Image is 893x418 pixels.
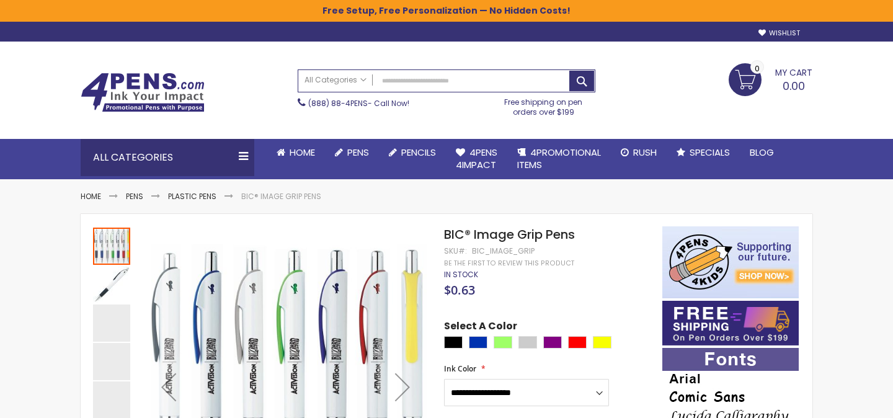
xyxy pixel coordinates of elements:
a: Home [81,191,101,202]
img: Free shipping on orders over $199 [662,301,799,345]
div: Grey Light [518,336,537,349]
div: All Categories [81,139,254,176]
img: 4pens 4 kids [662,226,799,298]
span: 0.00 [783,78,805,94]
span: Blog [750,146,774,159]
span: BIC® Image Grip Pens [444,226,575,243]
a: Pens [126,191,143,202]
strong: SKU [444,246,467,256]
div: Red [568,336,587,349]
a: 4Pens4impact [446,139,507,179]
div: BIC® Image Grip Pens [93,265,131,303]
span: Home [290,146,315,159]
span: Pencils [401,146,436,159]
div: Blue [469,336,487,349]
a: All Categories [298,70,373,91]
a: (888) 88-4PENS [308,98,368,109]
span: In stock [444,269,478,280]
img: 4Pens Custom Pens and Promotional Products [81,73,205,112]
img: BIC® Image Grip Pens [93,266,130,303]
div: BIC® Image Grip Pens [93,342,131,380]
span: Rush [633,146,657,159]
span: Select A Color [444,319,517,336]
a: Home [267,139,325,166]
a: 4PROMOTIONALITEMS [507,139,611,179]
div: Purple [543,336,562,349]
div: BIC® Image Grip Pens [93,303,131,342]
a: Specials [667,139,740,166]
span: $0.63 [444,282,475,298]
span: All Categories [304,75,367,85]
a: Wishlist [758,29,800,38]
div: Yellow [593,336,611,349]
a: Plastic Pens [168,191,216,202]
div: Availability [444,270,478,280]
div: Green Light [494,336,512,349]
a: Pens [325,139,379,166]
span: Pens [347,146,369,159]
div: Black [444,336,463,349]
div: Free shipping on pen orders over $199 [492,92,596,117]
span: - Call Now! [308,98,409,109]
span: 4Pens 4impact [456,146,497,171]
a: Rush [611,139,667,166]
a: Be the first to review this product [444,259,574,268]
a: Pencils [379,139,446,166]
span: 0 [755,63,760,74]
span: Ink Color [444,363,476,374]
a: Blog [740,139,784,166]
div: BIC® Image Grip Pens [93,226,131,265]
li: BIC® Image Grip Pens [241,192,321,202]
span: Specials [690,146,730,159]
span: 4PROMOTIONAL ITEMS [517,146,601,171]
div: Bic_Image_Grip [472,246,535,256]
a: 0.00 0 [729,63,812,94]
